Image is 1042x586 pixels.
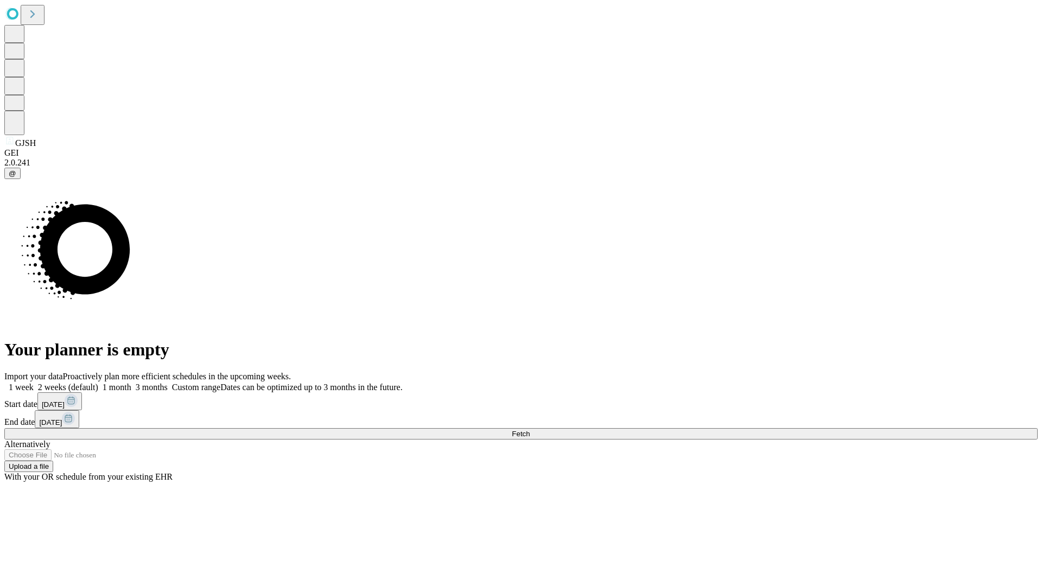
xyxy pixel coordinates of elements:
div: 2.0.241 [4,158,1038,168]
div: End date [4,410,1038,428]
span: [DATE] [42,400,65,409]
span: Custom range [172,383,220,392]
button: [DATE] [35,410,79,428]
span: Import your data [4,372,63,381]
span: GJSH [15,138,36,148]
span: @ [9,169,16,177]
div: Start date [4,392,1038,410]
span: Alternatively [4,439,50,449]
span: 1 week [9,383,34,392]
button: Upload a file [4,461,53,472]
span: 2 weeks (default) [38,383,98,392]
button: [DATE] [37,392,82,410]
span: Proactively plan more efficient schedules in the upcoming weeks. [63,372,291,381]
span: With your OR schedule from your existing EHR [4,472,173,481]
span: 1 month [103,383,131,392]
button: Fetch [4,428,1038,439]
span: Fetch [512,430,530,438]
span: [DATE] [39,418,62,426]
span: 3 months [136,383,168,392]
h1: Your planner is empty [4,340,1038,360]
button: @ [4,168,21,179]
span: Dates can be optimized up to 3 months in the future. [220,383,402,392]
div: GEI [4,148,1038,158]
